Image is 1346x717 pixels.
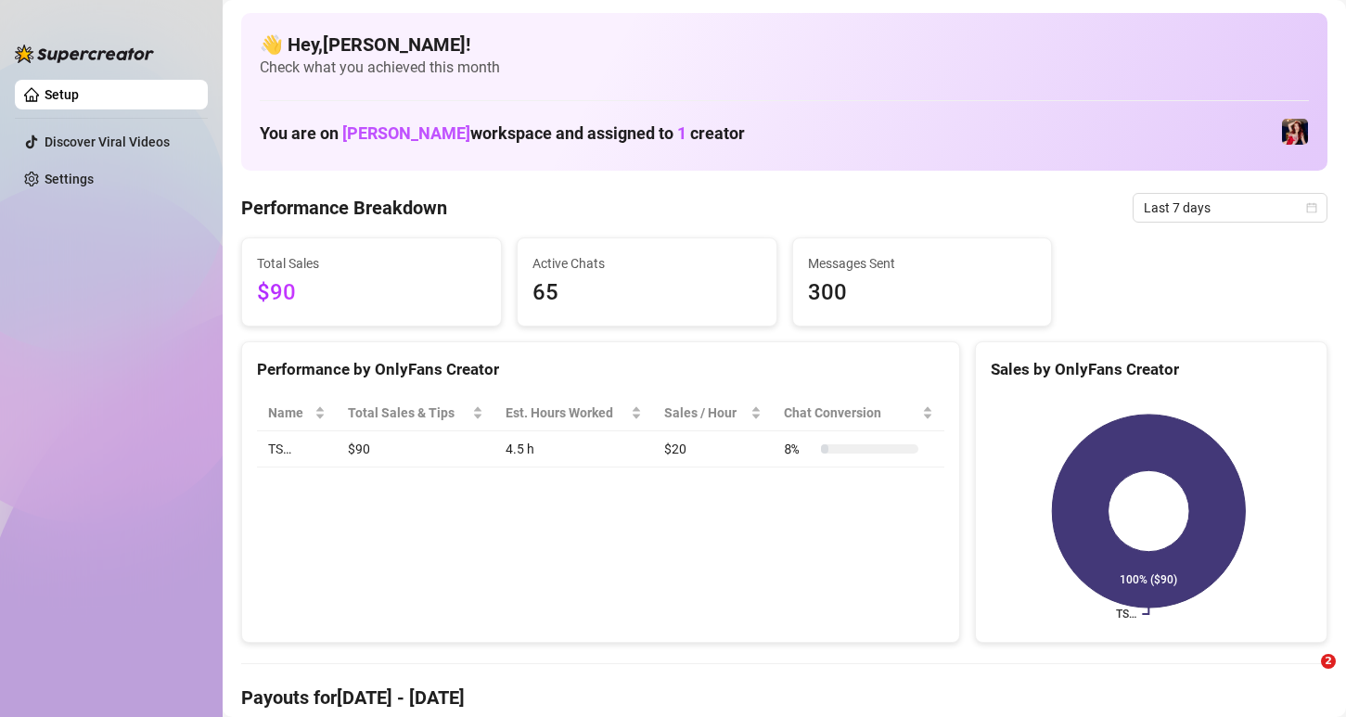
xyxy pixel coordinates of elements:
span: 1 [677,123,686,143]
span: Check what you achieved this month [260,58,1309,78]
div: Performance by OnlyFans Creator [257,357,944,382]
img: TS (@ohitsemmarose) [1282,119,1308,145]
th: Name [257,395,337,431]
span: [PERSON_NAME] [342,123,470,143]
span: 2 [1321,654,1336,669]
span: Active Chats [532,253,762,274]
a: Setup [45,87,79,102]
th: Sales / Hour [653,395,773,431]
span: 65 [532,275,762,311]
td: $20 [653,431,773,467]
img: logo-BBDzfeDw.svg [15,45,154,63]
td: TS… [257,431,337,467]
span: Total Sales & Tips [348,403,468,423]
td: 4.5 h [494,431,653,467]
iframe: Intercom live chat [1283,654,1327,698]
a: Discover Viral Videos [45,134,170,149]
th: Total Sales & Tips [337,395,494,431]
span: $90 [257,275,486,311]
span: Messages Sent [808,253,1037,274]
div: Sales by OnlyFans Creator [991,357,1312,382]
td: $90 [337,431,494,467]
span: Sales / Hour [664,403,747,423]
span: 8 % [784,439,814,459]
text: TS… [1117,608,1137,621]
th: Chat Conversion [773,395,944,431]
h4: 👋 Hey, [PERSON_NAME] ! [260,32,1309,58]
span: 300 [808,275,1037,311]
span: Last 7 days [1144,194,1316,222]
span: Total Sales [257,253,486,274]
span: calendar [1306,202,1317,213]
h4: Performance Breakdown [241,195,447,221]
h1: You are on workspace and assigned to creator [260,123,745,144]
span: Name [268,403,311,423]
div: Est. Hours Worked [506,403,627,423]
span: Chat Conversion [784,403,918,423]
h4: Payouts for [DATE] - [DATE] [241,685,1327,711]
a: Settings [45,172,94,186]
